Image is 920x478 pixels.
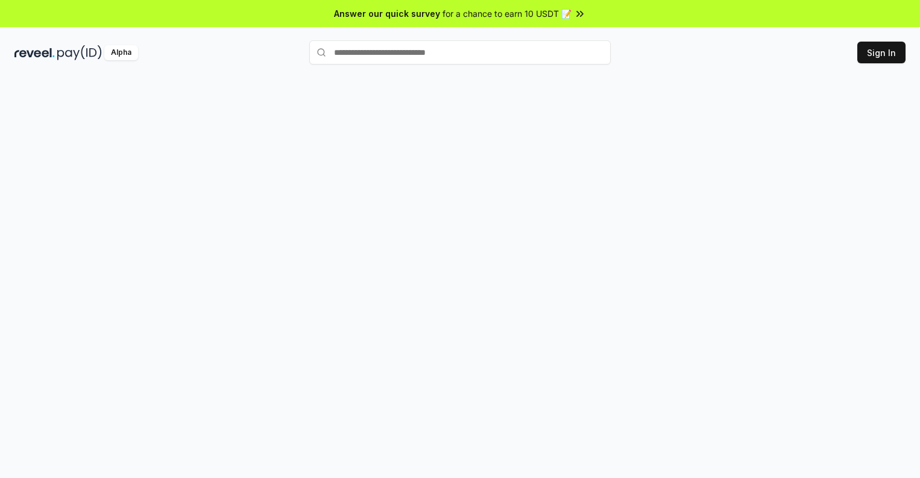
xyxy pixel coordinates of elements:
[104,45,138,60] div: Alpha
[14,45,55,60] img: reveel_dark
[57,45,102,60] img: pay_id
[857,42,906,63] button: Sign In
[443,7,572,20] span: for a chance to earn 10 USDT 📝
[334,7,440,20] span: Answer our quick survey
